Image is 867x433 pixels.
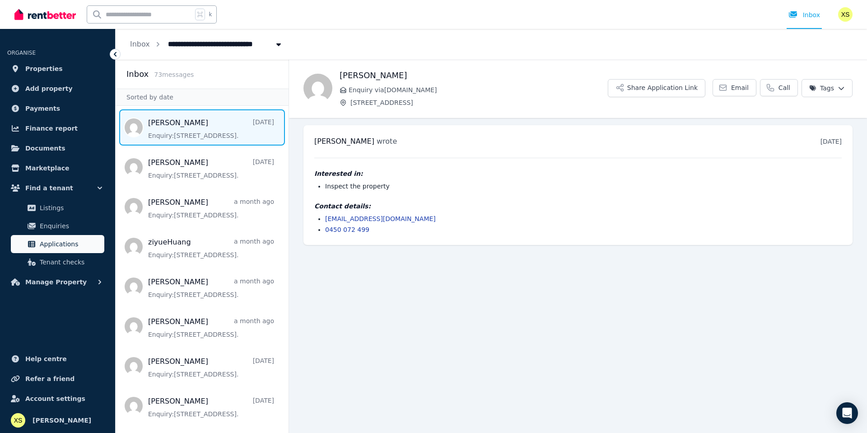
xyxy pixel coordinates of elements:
[608,79,705,97] button: Share Application Link
[349,85,608,94] span: Enquiry via [DOMAIN_NAME]
[148,316,274,339] a: [PERSON_NAME]a month agoEnquiry:[STREET_ADDRESS].
[154,71,194,78] span: 73 message s
[148,237,274,259] a: ziyueHuanga month agoEnquiry:[STREET_ADDRESS].
[314,169,842,178] h4: Interested in:
[33,415,91,426] span: [PERSON_NAME]
[116,89,289,106] div: Sorted by date
[11,413,25,428] img: Xanthe Sinclair
[25,163,69,174] span: Marketplace
[126,68,149,80] h2: Inbox
[25,83,73,94] span: Add property
[7,350,108,368] a: Help centre
[11,199,104,217] a: Listings
[7,99,108,118] a: Payments
[350,98,608,107] span: [STREET_ADDRESS]
[7,179,108,197] button: Find a tenant
[340,69,608,82] h1: [PERSON_NAME]
[7,390,108,408] a: Account settings
[25,63,63,74] span: Properties
[731,83,749,92] span: Email
[25,353,67,364] span: Help centre
[838,7,853,22] img: Xanthe Sinclair
[25,123,78,134] span: Finance report
[25,393,85,404] span: Account settings
[148,197,274,220] a: [PERSON_NAME]a month agoEnquiry:[STREET_ADDRESS].
[130,40,150,48] a: Inbox
[809,84,834,93] span: Tags
[40,221,101,231] span: Enquiries
[40,239,101,249] span: Applications
[11,217,104,235] a: Enquiries
[7,50,36,56] span: ORGANISE
[314,202,842,211] h4: Contact details:
[14,8,76,21] img: RentBetter
[713,79,756,96] a: Email
[788,10,820,19] div: Inbox
[25,143,65,154] span: Documents
[116,29,298,60] nav: Breadcrumb
[7,159,108,177] a: Marketplace
[148,277,274,299] a: [PERSON_NAME]a month agoEnquiry:[STREET_ADDRESS].
[7,119,108,137] a: Finance report
[7,370,108,388] a: Refer a friend
[209,11,212,18] span: k
[325,226,369,233] a: 0450 072 499
[303,74,332,103] img: Suzanne Collins
[314,137,374,146] span: [PERSON_NAME]
[377,137,397,146] span: wrote
[148,356,274,379] a: [PERSON_NAME][DATE]Enquiry:[STREET_ADDRESS].
[25,183,73,193] span: Find a tenant
[40,202,101,213] span: Listings
[836,402,858,424] div: Open Intercom Messenger
[25,103,60,114] span: Payments
[148,396,274,419] a: [PERSON_NAME][DATE]Enquiry:[STREET_ADDRESS].
[7,273,108,291] button: Manage Property
[148,118,274,140] a: [PERSON_NAME][DATE]Enquiry:[STREET_ADDRESS].
[148,157,274,180] a: [PERSON_NAME][DATE]Enquiry:[STREET_ADDRESS].
[325,182,842,191] li: Inspect the property
[760,79,798,96] a: Call
[25,373,75,384] span: Refer a friend
[325,215,436,222] a: [EMAIL_ADDRESS][DOMAIN_NAME]
[25,277,87,287] span: Manage Property
[7,139,108,157] a: Documents
[11,235,104,253] a: Applications
[40,257,101,268] span: Tenant checks
[11,253,104,271] a: Tenant checks
[820,138,842,145] time: [DATE]
[7,60,108,78] a: Properties
[7,80,108,98] a: Add property
[802,79,853,97] button: Tags
[778,83,790,92] span: Call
